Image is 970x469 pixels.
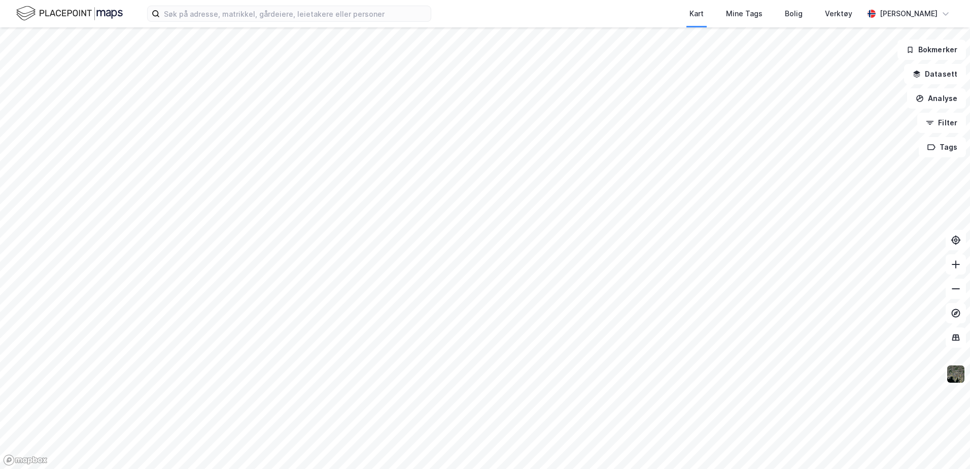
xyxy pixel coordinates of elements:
div: Bolig [785,8,803,20]
iframe: Chat Widget [919,420,970,469]
div: Kontrollprogram for chat [919,420,970,469]
button: Tags [919,137,966,157]
img: logo.f888ab2527a4732fd821a326f86c7f29.svg [16,5,123,22]
div: Kart [689,8,704,20]
button: Filter [917,113,966,133]
button: Datasett [904,64,966,84]
div: Verktøy [825,8,852,20]
button: Bokmerker [897,40,966,60]
div: Mine Tags [726,8,763,20]
div: [PERSON_NAME] [880,8,938,20]
a: Mapbox homepage [3,454,48,466]
button: Analyse [907,88,966,109]
input: Søk på adresse, matrikkel, gårdeiere, leietakere eller personer [160,6,431,21]
img: 9k= [946,364,965,384]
